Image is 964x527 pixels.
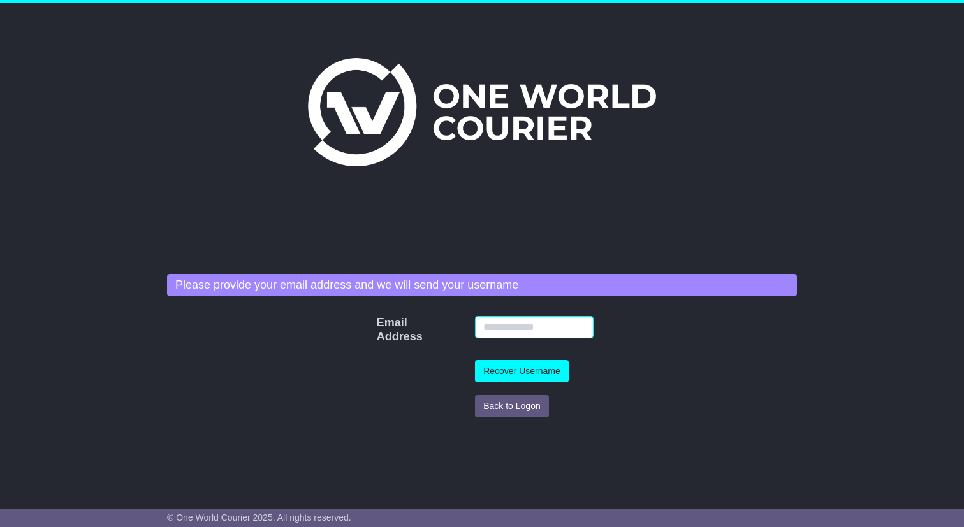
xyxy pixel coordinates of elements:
[475,360,569,382] button: Recover Username
[475,395,549,417] button: Back to Logon
[167,274,797,297] div: Please provide your email address and we will send your username
[308,58,656,166] img: One World
[167,512,351,523] span: © One World Courier 2025. All rights reserved.
[370,316,393,343] label: Email Address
